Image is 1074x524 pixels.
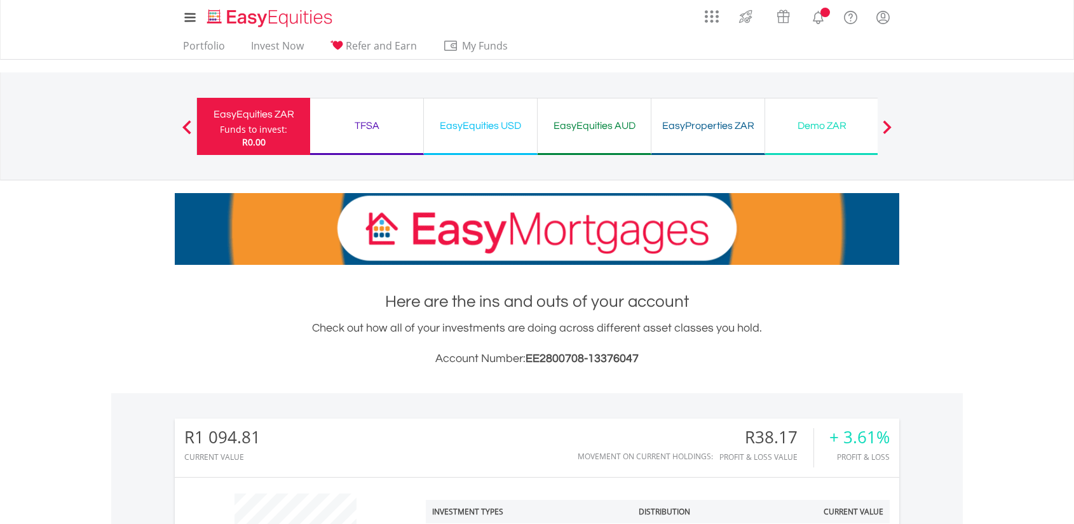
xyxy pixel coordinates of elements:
[773,117,871,135] div: Demo ZAR
[346,39,417,53] span: Refer and Earn
[639,506,690,517] div: Distribution
[175,350,899,368] h3: Account Number:
[174,126,200,139] button: Previous
[175,193,899,265] img: EasyMortage Promotion Banner
[829,428,890,447] div: + 3.61%
[867,3,899,31] a: My Profile
[526,353,639,365] span: EE2800708-13376047
[829,453,890,461] div: Profit & Loss
[175,319,899,368] div: Check out how all of your investments are doing across different asset classes you hold.
[874,126,900,139] button: Next
[184,453,261,461] div: CURRENT VALUE
[773,500,890,523] th: Current Value
[426,500,580,523] th: Investment Types
[325,39,422,59] a: Refer and Earn
[184,428,261,447] div: R1 094.81
[178,39,230,59] a: Portfolio
[545,117,643,135] div: EasyEquities AUD
[202,3,337,29] a: Home page
[659,117,757,135] div: EasyProperties ZAR
[765,3,802,27] a: Vouchers
[834,3,867,29] a: FAQ's and Support
[735,6,756,27] img: thrive-v2.svg
[205,105,302,123] div: EasyEquities ZAR
[697,3,727,24] a: AppsGrid
[578,452,713,460] div: Movement on Current Holdings:
[175,290,899,313] h1: Here are the ins and outs of your account
[242,136,266,148] span: R0.00
[318,117,416,135] div: TFSA
[220,123,287,136] div: Funds to invest:
[443,37,526,54] span: My Funds
[802,3,834,29] a: Notifications
[205,8,337,29] img: EasyEquities_Logo.png
[719,428,813,447] div: R38.17
[719,453,813,461] div: Profit & Loss Value
[432,117,529,135] div: EasyEquities USD
[773,6,794,27] img: vouchers-v2.svg
[246,39,309,59] a: Invest Now
[705,10,719,24] img: grid-menu-icon.svg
